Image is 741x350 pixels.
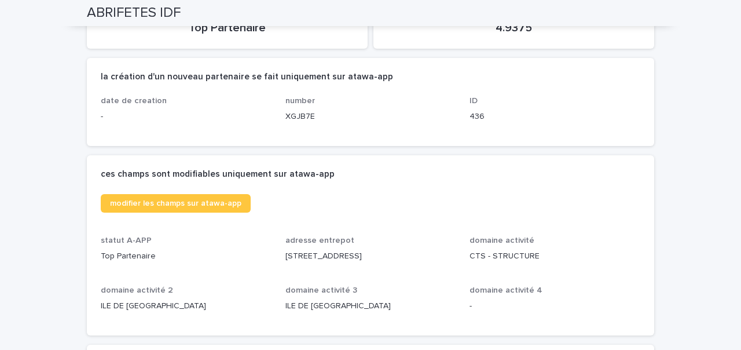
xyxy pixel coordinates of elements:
[110,199,241,207] span: modifier les champs sur atawa-app
[285,250,456,262] p: [STREET_ADDRESS]
[469,286,542,294] span: domaine activité 4
[387,21,640,35] p: 4.9375
[101,169,335,180] h2: ces champs sont modifiables uniquement sur atawa-app
[469,236,534,245] span: domaine activité
[101,236,152,245] span: statut A-APP
[469,111,640,123] p: 436
[101,21,354,35] p: Top Partenaire
[469,300,640,312] p: -
[87,5,181,21] h2: ABRIFETES IDF
[101,250,272,262] p: Top Partenaire
[469,97,478,105] span: ID
[101,300,272,312] p: ILE DE [GEOGRAPHIC_DATA]
[101,97,167,105] span: date de creation
[101,72,393,82] h2: la création d'un nouveau partenaire se fait uniquement sur atawa-app
[285,300,456,312] p: ILE DE [GEOGRAPHIC_DATA]
[469,250,640,262] p: CTS - STRUCTURE
[285,111,456,123] p: XGJB7E
[101,194,251,213] a: modifier les champs sur atawa-app
[101,111,272,123] p: -
[101,286,173,294] span: domaine activité 2
[285,286,357,294] span: domaine activité 3
[285,97,315,105] span: number
[285,236,354,245] span: adresse entrepot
